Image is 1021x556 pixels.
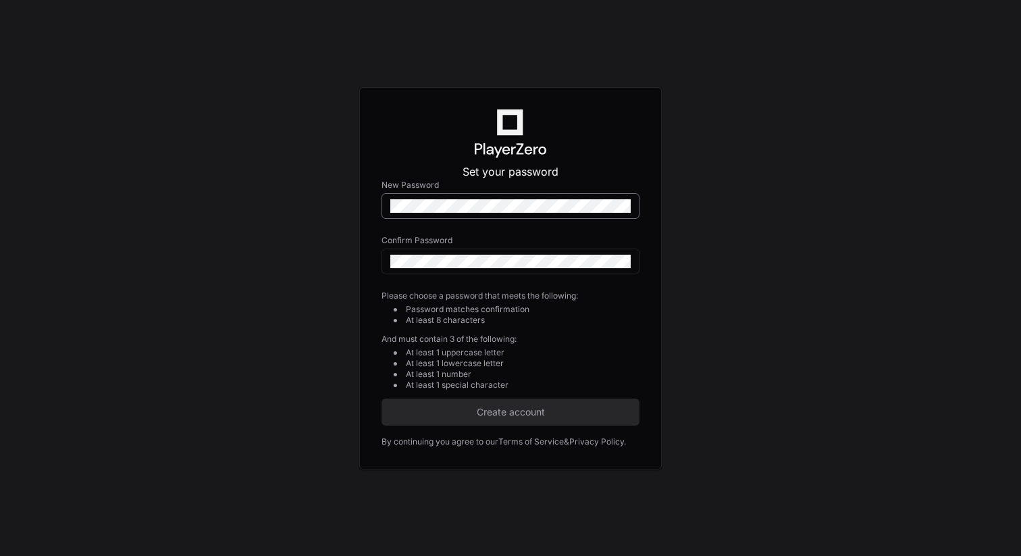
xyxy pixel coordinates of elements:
button: Create account [382,399,639,426]
div: & [564,436,569,447]
div: At least 1 uppercase letter [406,347,639,358]
div: At least 1 special character [406,380,639,390]
div: Password matches confirmation [406,304,639,315]
span: Create account [382,405,639,419]
label: New Password [382,180,639,191]
label: Confirm Password [382,235,639,246]
div: By continuing you agree to our [382,436,498,447]
a: Privacy Policy. [569,436,626,447]
div: At least 1 number [406,369,639,380]
div: And must contain 3 of the following: [382,334,639,345]
p: Set your password [382,163,639,180]
div: Please choose a password that meets the following: [382,290,639,301]
div: At least 1 lowercase letter [406,358,639,369]
div: At least 8 characters [406,315,639,326]
a: Terms of Service [498,436,564,447]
